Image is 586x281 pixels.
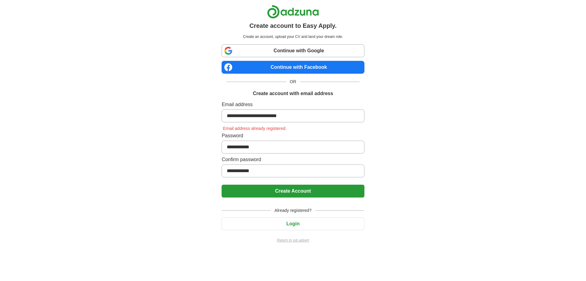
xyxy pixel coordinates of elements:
span: OR [286,79,300,85]
img: Adzuna logo [267,5,319,19]
a: Continue with Facebook [222,61,364,74]
a: Login [222,221,364,226]
h1: Create account with email address [253,90,333,97]
label: Email address [222,101,364,108]
label: Password [222,132,364,139]
a: Continue with Google [222,44,364,57]
a: Return to job advert [222,238,364,243]
label: Confirm password [222,156,364,163]
span: Email address already registered. [222,126,288,131]
p: Create an account, upload your CV and land your dream role. [223,34,363,39]
span: Already registered? [271,207,315,214]
h1: Create account to Easy Apply. [249,21,337,30]
button: Create Account [222,185,364,198]
button: Login [222,217,364,230]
